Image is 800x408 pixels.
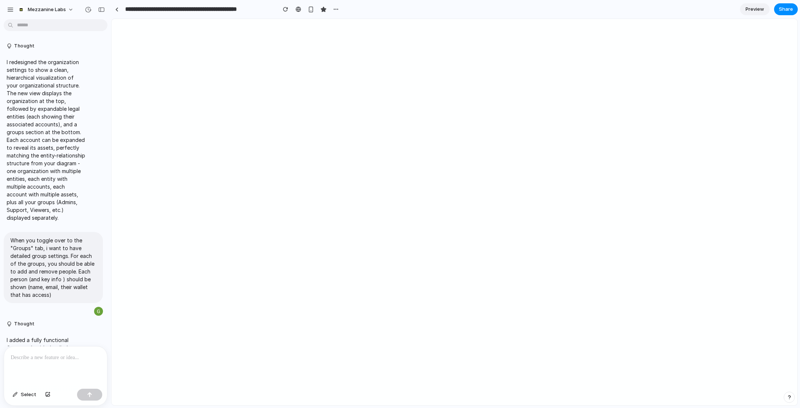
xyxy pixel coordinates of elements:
span: Select [21,391,36,398]
a: Preview [740,3,770,15]
p: I redesigned the organization settings to show a clean, hierarchical visualization of your organi... [7,58,86,222]
button: Share [774,3,798,15]
span: Preview [746,6,764,13]
p: When you toggle over to the "Groups" tab, i want to have detailed group settings. For each of the... [10,236,96,299]
button: Select [9,389,40,401]
button: Mezzanine Labs [14,4,77,16]
span: Mezzanine Labs [28,6,66,13]
span: Share [779,6,793,13]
